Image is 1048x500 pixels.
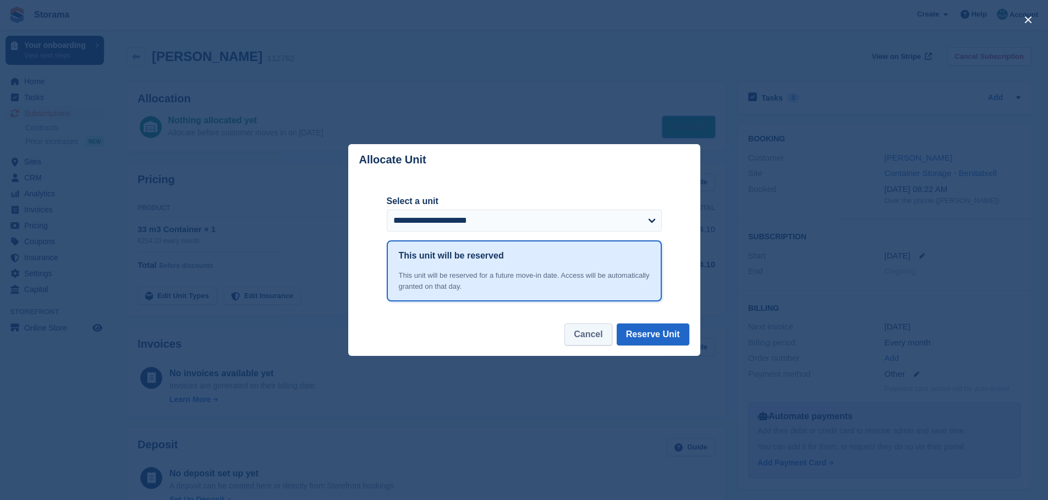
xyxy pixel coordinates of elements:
[1019,11,1037,29] button: close
[617,323,689,345] button: Reserve Unit
[399,270,650,292] div: This unit will be reserved for a future move-in date. Access will be automatically granted on tha...
[564,323,612,345] button: Cancel
[399,249,504,262] h1: This unit will be reserved
[359,153,426,166] p: Allocate Unit
[387,195,662,208] label: Select a unit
